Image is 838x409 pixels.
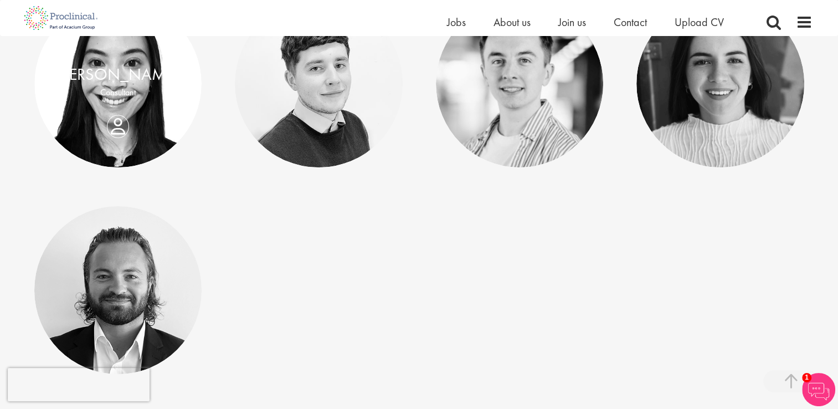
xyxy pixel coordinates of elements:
iframe: reCAPTCHA [8,368,150,401]
a: Jobs [447,15,466,29]
a: Join us [558,15,586,29]
a: Contact [614,15,647,29]
a: [PERSON_NAME] [56,64,179,85]
p: Consultant [45,86,191,99]
img: Chatbot [802,373,835,406]
span: 1 [802,373,811,382]
a: Upload CV [675,15,724,29]
a: About us [493,15,531,29]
